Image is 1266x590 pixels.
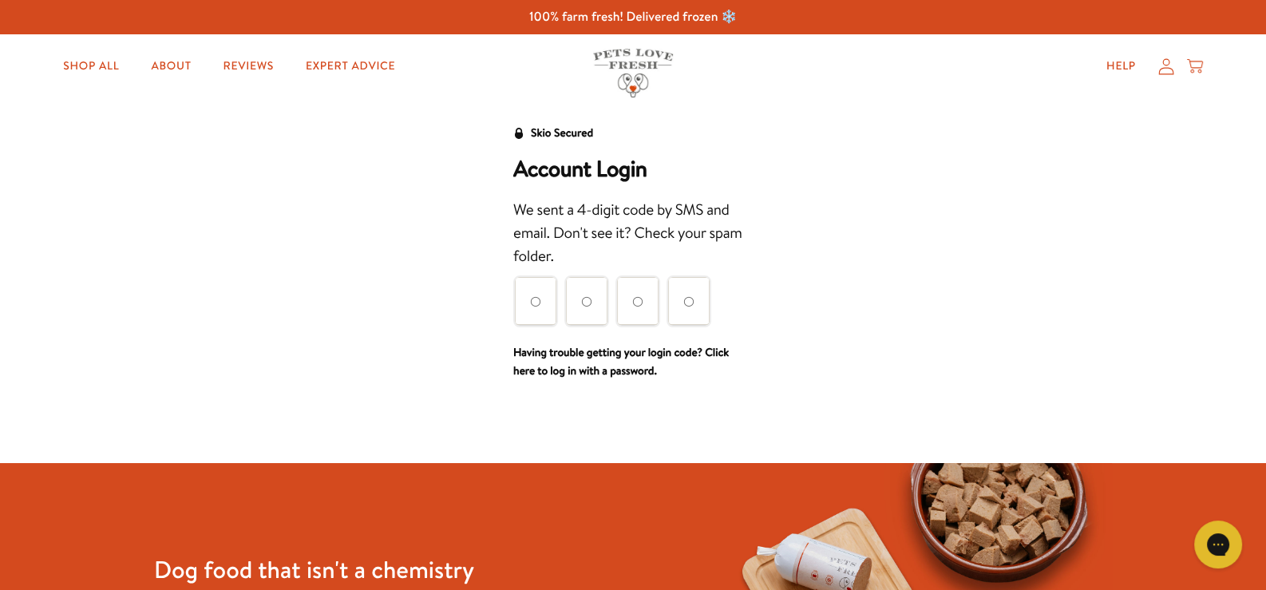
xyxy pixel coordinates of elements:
[513,344,729,379] a: Having trouble getting your login code? Click here to log in with a password.
[515,277,556,325] input: Please enter your pin code
[1186,515,1250,574] iframe: Gorgias live chat messenger
[668,277,710,325] input: Please enter your pin code
[513,156,753,183] h2: Account Login
[531,124,593,143] div: Skio Secured
[617,277,659,325] input: Please enter your pin code
[293,50,408,82] a: Expert Advice
[593,49,673,97] img: Pets Love Fresh
[211,50,287,82] a: Reviews
[513,124,593,156] a: Skio Secured
[138,50,204,82] a: About
[513,128,524,139] svg: Security
[50,50,132,82] a: Shop All
[513,200,742,267] span: We sent a 4-digit code by SMS and email. Don't see it? Check your spam folder.
[566,277,607,325] input: Please enter your pin code
[1094,50,1149,82] a: Help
